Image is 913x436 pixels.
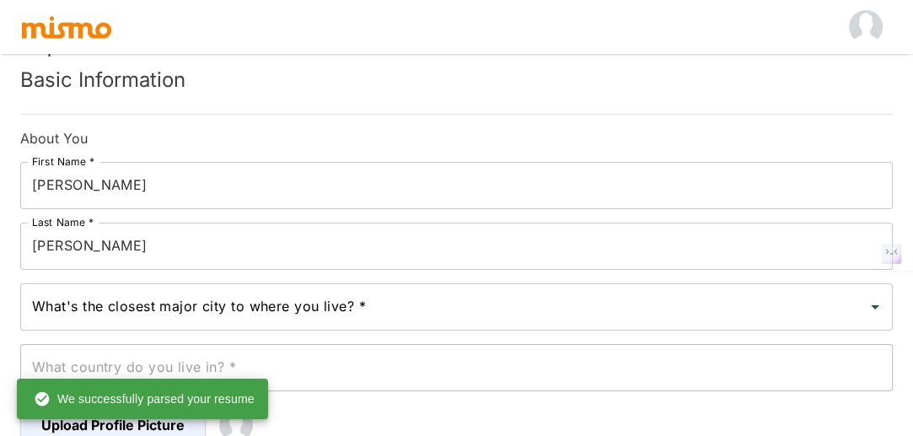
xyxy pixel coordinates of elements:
[32,154,94,169] label: First Name *
[32,215,94,229] label: Last Name *
[34,384,255,414] div: We successfully parsed your resume
[20,67,746,94] h5: Basic Information
[20,14,113,40] img: logo
[849,10,883,44] img: null null
[863,295,887,319] button: Open
[20,128,893,148] h6: About You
